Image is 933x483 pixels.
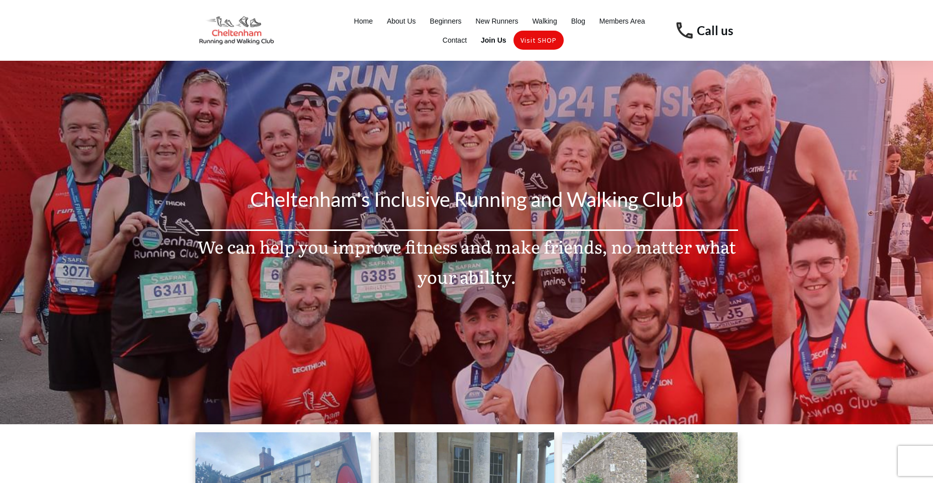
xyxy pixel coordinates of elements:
a: Members Area [599,14,645,28]
a: Home [354,14,373,28]
a: Contact [443,33,467,47]
a: New Runners [476,14,519,28]
p: Cheltenham's Inclusive Running and Walking Club [196,182,738,229]
img: Cheltenham Running and Walking Club Logo [195,14,278,47]
p: We can help you improve fitness and make friends, no matter what your ability. [196,231,738,303]
a: Visit SHOP [521,33,557,47]
a: About Us [387,14,416,28]
a: Blog [571,14,585,28]
a: Join Us [481,33,506,47]
a: Beginners [430,14,462,28]
a: Walking [532,14,557,28]
a: Call us [697,23,733,38]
